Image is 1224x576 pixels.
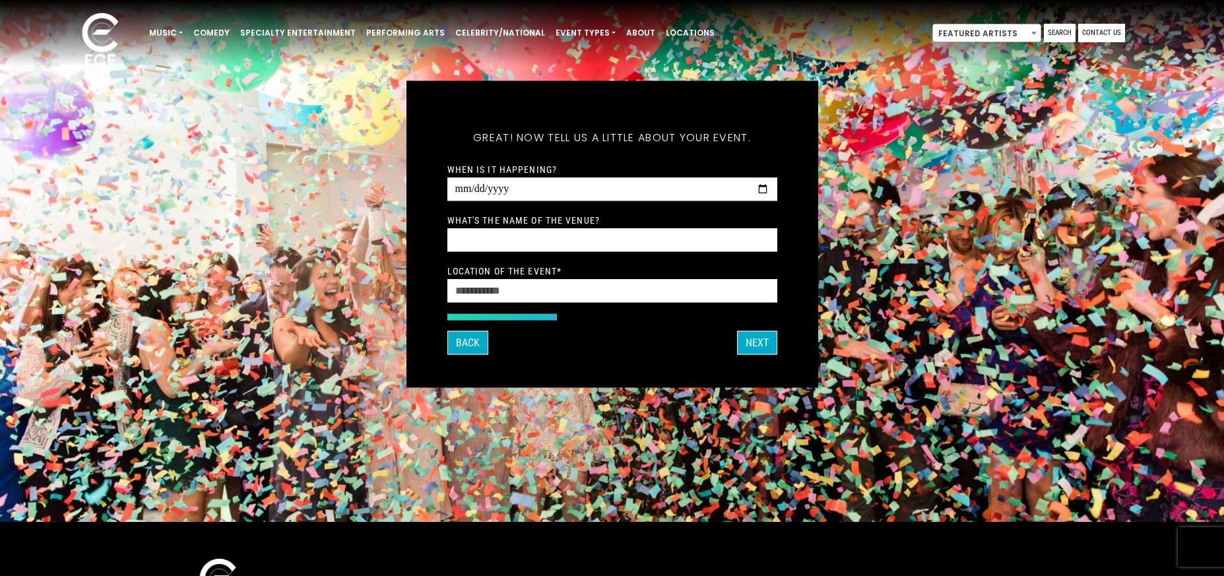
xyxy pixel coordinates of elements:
[144,22,188,44] a: Music
[1078,24,1125,42] a: Contact Us
[932,24,1041,42] span: Featured Artists
[235,22,361,44] a: Specialty Entertainment
[1044,24,1076,42] a: Search
[447,113,777,161] h5: Great! Now tell us a little about your event.
[737,331,777,354] button: Next
[550,22,621,44] a: Event Types
[447,214,600,226] label: What's the name of the venue?
[447,265,562,276] label: Location of the event
[621,22,660,44] a: About
[67,9,133,73] img: ece_new_logo_whitev2-1.png
[447,331,488,354] button: Back
[447,163,558,175] label: When is it happening?
[188,22,235,44] a: Comedy
[361,22,450,44] a: Performing Arts
[660,22,720,44] a: Locations
[450,22,550,44] a: Celebrity/National
[933,24,1041,43] span: Featured Artists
